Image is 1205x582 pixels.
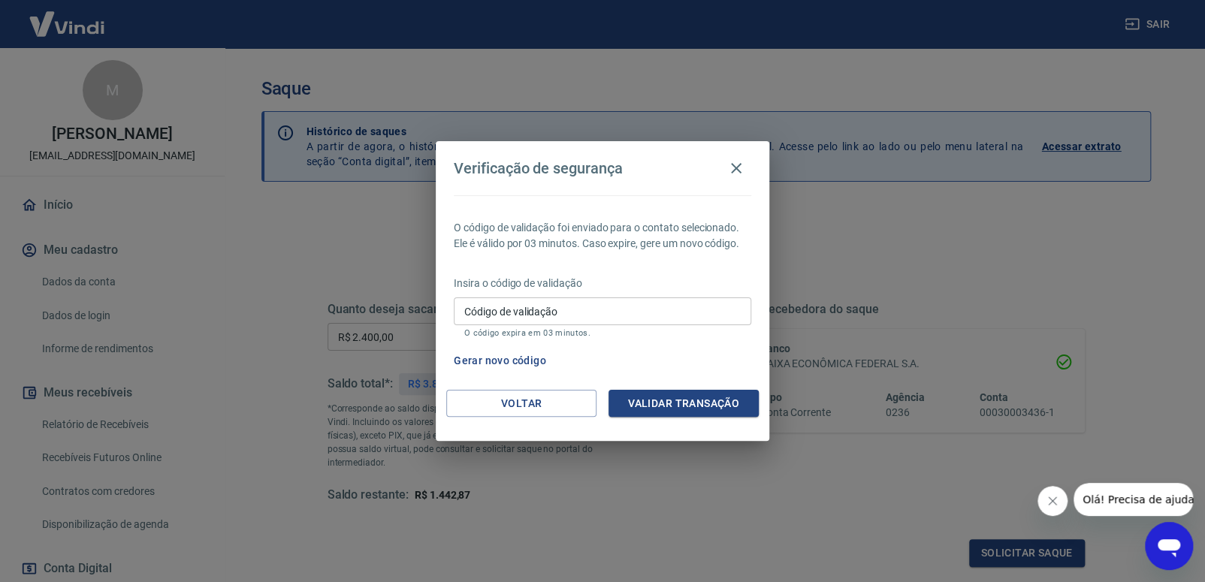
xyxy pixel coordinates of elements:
[454,159,623,177] h4: Verificação de segurança
[609,390,759,418] button: Validar transação
[1037,486,1068,516] iframe: Fechar mensagem
[464,328,741,338] p: O código expira em 03 minutos.
[9,11,126,23] span: Olá! Precisa de ajuda?
[1145,522,1193,570] iframe: Botão para abrir a janela de mensagens
[448,347,552,375] button: Gerar novo código
[454,276,751,291] p: Insira o código de validação
[1074,483,1193,516] iframe: Mensagem da empresa
[446,390,596,418] button: Voltar
[454,220,751,252] p: O código de validação foi enviado para o contato selecionado. Ele é válido por 03 minutos. Caso e...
